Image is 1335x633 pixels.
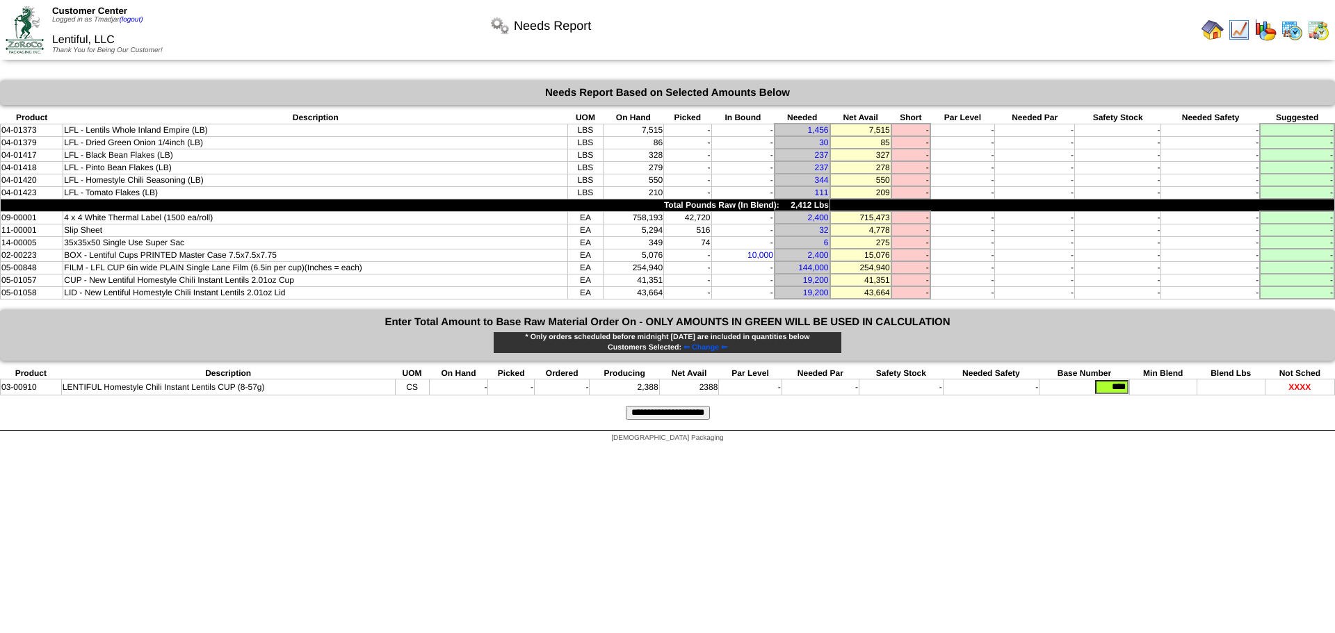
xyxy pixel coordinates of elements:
td: - [995,186,1074,199]
th: Needed Safety [943,368,1039,379]
th: On Hand [429,368,488,379]
td: LENTIFUL Homestyle Chili Instant Lentils CUP (8-57g) [61,379,395,395]
td: - [1260,274,1334,286]
td: - [1260,286,1334,299]
td: 327 [830,149,891,161]
td: - [1074,261,1161,274]
td: - [1074,124,1161,136]
td: 758,193 [603,211,663,224]
td: - [930,186,995,199]
td: - [995,236,1074,249]
td: 7,515 [830,124,891,136]
td: - [664,161,711,174]
td: - [1074,249,1161,261]
td: - [930,174,995,186]
td: 05-00848 [1,261,63,274]
td: Slip Sheet [63,224,568,236]
td: - [1161,274,1260,286]
td: - [1161,224,1260,236]
td: 254,940 [603,261,663,274]
span: [DEMOGRAPHIC_DATA] Packaging [611,434,723,442]
th: Picked [664,112,711,124]
td: - [429,379,488,395]
a: 6 [824,238,829,247]
span: Logged in as Tmadjar [52,16,143,24]
td: - [1260,211,1334,224]
a: 237 [814,163,828,172]
td: LID - New Lentiful Homestyle Chili Instant Lentils 2.01oz Lid [63,286,568,299]
td: - [859,379,943,395]
th: Description [61,368,395,379]
td: LFL - Pinto Bean Flakes (LB) [63,161,568,174]
td: - [1260,261,1334,274]
td: - [1161,211,1260,224]
td: - [711,274,775,286]
td: - [930,286,995,299]
td: - [1074,286,1161,299]
td: LBS [568,124,603,136]
td: - [664,261,711,274]
td: LFL - Lentils Whole Inland Empire (LB) [63,124,568,136]
td: LBS [568,149,603,161]
td: - [1260,186,1334,199]
td: LBS [568,161,603,174]
td: - [664,124,711,136]
td: XXXX [1265,379,1334,395]
td: - [891,174,930,186]
th: Min Blend [1129,368,1197,379]
th: Producing [590,368,659,379]
td: - [891,136,930,149]
td: - [891,186,930,199]
td: - [711,161,775,174]
td: - [930,249,995,261]
a: 111 [814,188,828,197]
th: UOM [568,112,603,124]
td: 35x35x50 Single Use Super Sac [63,236,568,249]
td: - [1074,149,1161,161]
th: Short [891,112,930,124]
td: BOX - Lentiful Cups PRINTED Master Case 7.5x7.5x7.75 [63,249,568,261]
td: LFL - Black Bean Flakes (LB) [63,149,568,161]
td: - [1074,161,1161,174]
td: 11-00001 [1,224,63,236]
td: - [995,161,1074,174]
td: EA [568,274,603,286]
td: - [1260,249,1334,261]
span: Lentiful, LLC [52,34,115,46]
td: - [995,124,1074,136]
td: - [1074,136,1161,149]
td: 04-01418 [1,161,63,174]
td: - [995,211,1074,224]
td: 05-01057 [1,274,63,286]
a: 2,400 [807,250,828,260]
a: 30 [819,138,828,147]
img: ZoRoCo_Logo(Green%26Foil)%20jpg.webp [6,6,44,53]
td: - [930,211,995,224]
td: 04-01417 [1,149,63,161]
td: 254,940 [830,261,891,274]
td: - [930,149,995,161]
td: 278 [830,161,891,174]
td: - [891,286,930,299]
td: - [930,136,995,149]
td: EA [568,236,603,249]
td: 74 [664,236,711,249]
img: calendarprod.gif [1281,19,1303,41]
td: - [995,274,1074,286]
td: - [930,124,995,136]
td: 550 [830,174,891,186]
a: 32 [819,225,828,235]
td: 516 [664,224,711,236]
td: 2388 [659,379,719,395]
div: * Only orders scheduled before midnight [DATE] are included in quantities below Customers Selected: [493,331,842,354]
td: LFL - Homestyle Chili Seasoning (LB) [63,174,568,186]
th: Needed Par [995,112,1074,124]
th: Needed [775,112,830,124]
td: LBS [568,174,603,186]
td: - [664,186,711,199]
a: 344 [814,175,828,185]
td: - [711,136,775,149]
a: 19,200 [803,275,829,285]
td: - [1074,274,1161,286]
span: ⇐ Change ⇐ [683,343,727,352]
